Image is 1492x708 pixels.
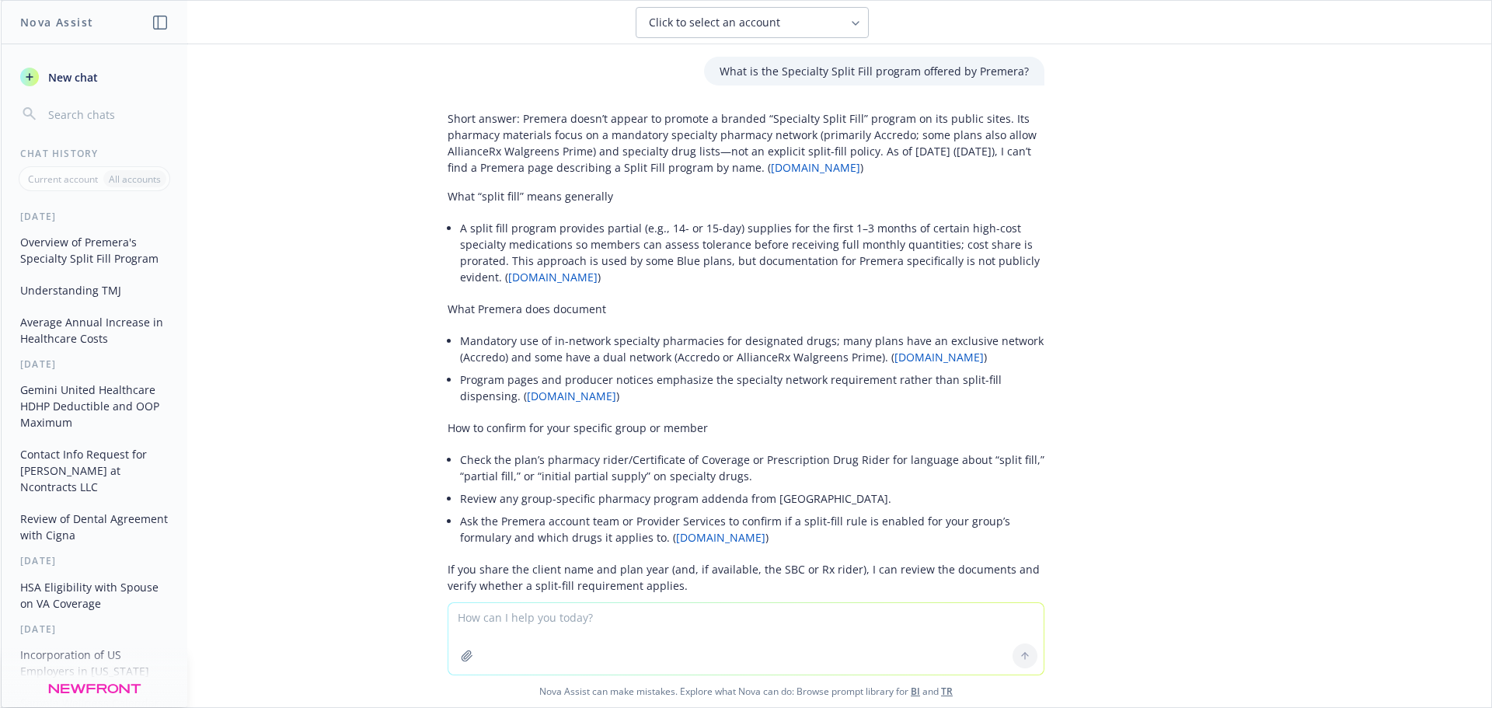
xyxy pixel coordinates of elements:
li: Program pages and producer notices emphasize the specialty network requirement rather than split-... [460,368,1044,407]
button: Gemini United Healthcare HDHP Deductible and OOP Maximum [14,377,175,435]
span: Nova Assist can make mistakes. Explore what Nova can do: Browse prompt library for and [7,675,1485,707]
button: Average Annual Increase in Healthcare Costs [14,309,175,351]
p: What Premera does document [448,301,1044,317]
a: [DOMAIN_NAME] [676,530,765,545]
button: Click to select an account [636,7,869,38]
button: Incorporation of US Employers in [US_STATE] [14,642,175,684]
button: Review of Dental Agreement with Cigna [14,506,175,548]
li: Review any group-specific pharmacy program addenda from [GEOGRAPHIC_DATA]. [460,487,1044,510]
p: How to confirm for your specific group or member [448,420,1044,436]
button: New chat [14,63,175,91]
a: [DOMAIN_NAME] [771,160,860,175]
p: What is the Specialty Split Fill program offered by Premera? [720,63,1029,79]
a: TR [941,685,953,698]
button: HSA Eligibility with Spouse on VA Coverage [14,574,175,616]
div: [DATE] [2,357,187,371]
input: Search chats [45,103,169,125]
h1: Nova Assist [20,14,93,30]
p: Short answer: Premera doesn’t appear to promote a branded “Specialty Split Fill” program on its p... [448,110,1044,176]
a: [DOMAIN_NAME] [894,350,984,364]
li: Check the plan’s pharmacy rider/Certificate of Coverage or Prescription Drug Rider for language a... [460,448,1044,487]
div: [DATE] [2,623,187,636]
button: Understanding TMJ [14,277,175,303]
p: If you share the client name and plan year (and, if available, the SBC or Rx rider), I can review... [448,561,1044,594]
button: Overview of Premera's Specialty Split Fill Program [14,229,175,271]
p: What “split fill” means generally [448,188,1044,204]
button: Contact Info Request for [PERSON_NAME] at Ncontracts LLC [14,441,175,500]
span: Click to select an account [649,15,780,30]
a: BI [911,685,920,698]
li: A split fill program provides partial (e.g., 14- or 15-day) supplies for the first 1–3 months of ... [460,217,1044,288]
div: [DATE] [2,554,187,567]
p: All accounts [109,173,161,186]
a: [DOMAIN_NAME] [508,270,598,284]
span: New chat [45,69,98,85]
p: Current account [28,173,98,186]
a: [DOMAIN_NAME] [527,389,616,403]
div: Chat History [2,147,187,160]
li: Ask the Premera account team or Provider Services to confirm if a split-fill rule is enabled for ... [460,510,1044,549]
li: Mandatory use of in-network specialty pharmacies for designated drugs; many plans have an exclusi... [460,330,1044,368]
div: [DATE] [2,210,187,223]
